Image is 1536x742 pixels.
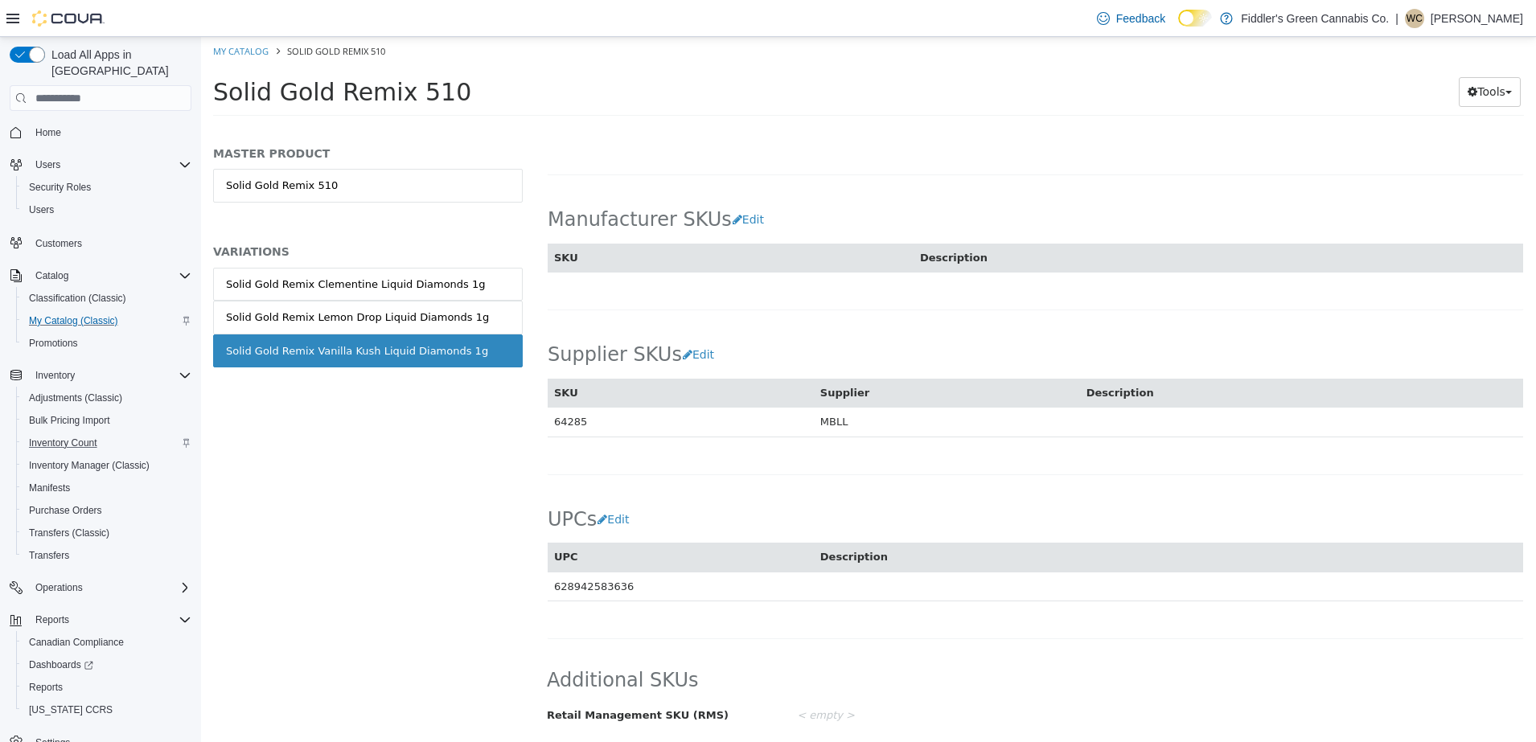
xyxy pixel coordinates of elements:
[29,366,191,385] span: Inventory
[29,266,75,285] button: Catalog
[12,109,322,124] h5: MASTER PRODUCT
[353,350,377,362] span: SKU
[16,499,198,522] button: Purchase Orders
[16,287,198,310] button: Classification (Classic)
[29,292,126,305] span: Classification (Classic)
[23,523,191,543] span: Transfers (Classic)
[23,311,191,330] span: My Catalog (Classic)
[29,549,69,562] span: Transfers
[347,303,522,333] h2: Supplier SKUs
[584,665,1335,693] div: < empty >
[23,388,129,408] a: Adjustments (Classic)
[23,501,191,520] span: Purchase Orders
[23,200,60,219] a: Users
[347,371,613,400] td: 64285
[531,168,572,198] button: Edit
[16,654,198,676] a: Dashboards
[3,154,198,176] button: Users
[619,514,687,526] span: Description
[3,609,198,631] button: Reports
[29,232,191,252] span: Customers
[12,207,322,222] h5: VARIATIONS
[29,610,76,629] button: Reports
[12,41,270,69] span: Solid Gold Remix 510
[16,432,198,454] button: Inventory Count
[32,10,105,27] img: Cova
[1116,10,1165,27] span: Feedback
[29,610,191,629] span: Reports
[23,411,117,430] a: Bulk Pricing Import
[481,303,522,333] button: Edit
[16,544,198,567] button: Transfers
[29,703,113,716] span: [US_STATE] CCRS
[23,456,156,475] a: Inventory Manager (Classic)
[29,181,91,194] span: Security Roles
[1258,40,1320,70] button: Tools
[1395,9,1398,28] p: |
[29,366,81,385] button: Inventory
[29,658,93,671] span: Dashboards
[25,240,285,256] div: Solid Gold Remix Clementine Liquid Diamonds 1g
[719,215,786,227] span: Description
[16,522,198,544] button: Transfers (Classic)
[35,613,69,626] span: Reports
[1241,9,1389,28] p: Fiddler's Green Cannabis Co.
[29,122,191,142] span: Home
[23,523,116,543] a: Transfers (Classic)
[29,437,97,449] span: Inventory Count
[353,215,377,227] span: SKU
[16,454,198,477] button: Inventory Manager (Classic)
[23,633,191,652] span: Canadian Compliance
[23,655,100,674] a: Dashboards
[16,310,198,332] button: My Catalog (Classic)
[396,468,437,498] button: Edit
[3,231,198,254] button: Customers
[23,456,191,475] span: Inventory Manager (Classic)
[29,578,191,597] span: Operations
[23,178,97,197] a: Security Roles
[29,337,78,350] span: Promotions
[29,527,109,539] span: Transfers (Classic)
[25,273,288,289] div: Solid Gold Remix Lemon Drop Liquid Diamonds 1g
[16,676,198,699] button: Reports
[23,678,191,697] span: Reports
[12,132,322,166] a: Solid Gold Remix 510
[29,266,191,285] span: Catalog
[347,468,437,498] h2: UPCs
[45,47,191,79] span: Load All Apps in [GEOGRAPHIC_DATA]
[29,123,68,142] a: Home
[23,433,191,453] span: Inventory Count
[16,477,198,499] button: Manifests
[23,546,191,565] span: Transfers
[29,155,67,174] button: Users
[347,535,613,564] td: 628942583636
[35,126,61,139] span: Home
[23,200,191,219] span: Users
[23,633,130,652] a: Canadian Compliance
[23,411,191,430] span: Bulk Pricing Import
[35,269,68,282] span: Catalog
[23,433,104,453] a: Inventory Count
[29,459,150,472] span: Inventory Manager (Classic)
[3,264,198,287] button: Catalog
[1178,10,1212,27] input: Dark Mode
[16,199,198,221] button: Users
[35,369,75,382] span: Inventory
[16,176,198,199] button: Security Roles
[3,121,198,144] button: Home
[346,631,498,656] span: Additional SKUs
[29,636,124,649] span: Canadian Compliance
[35,237,82,250] span: Customers
[35,158,60,171] span: Users
[29,578,89,597] button: Operations
[16,332,198,355] button: Promotions
[23,334,191,353] span: Promotions
[613,371,879,400] td: MBLL
[23,478,191,498] span: Manifests
[16,387,198,409] button: Adjustments (Classic)
[1090,2,1172,35] a: Feedback
[16,631,198,654] button: Canadian Compliance
[29,155,191,174] span: Users
[885,350,953,362] span: Description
